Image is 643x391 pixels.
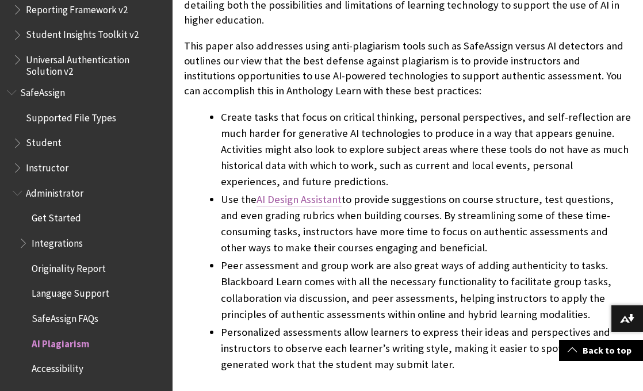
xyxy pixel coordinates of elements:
[26,50,164,77] span: Universal Authentication Solution v2
[32,359,83,375] span: Accessibility
[221,109,631,190] li: Create tasks that focus on critical thinking, personal perspectives, and self-reflection are much...
[221,191,631,256] li: Use the to provide suggestions on course structure, test questions, and even grading rubrics when...
[7,83,166,378] nav: Book outline for Blackboard SafeAssign
[559,340,643,361] a: Back to top
[32,309,98,324] span: SafeAssign FAQs
[26,183,83,199] span: Administrator
[257,193,342,206] a: AI Design Assistant
[184,39,631,99] p: This paper also addresses using anti-plagiarism tools such as SafeAssign versus AI detectors and ...
[20,83,65,98] span: SafeAssign
[221,258,631,322] li: Peer assessment and group work are also great ways of adding authenticity to tasks. Blackboard Le...
[32,334,90,350] span: AI Plagiarism
[221,324,631,373] li: Personalized assessments allow learners to express their ideas and perspectives and instructors t...
[26,25,139,41] span: Student Insights Toolkit v2
[26,108,116,124] span: Supported File Types
[32,233,83,249] span: Integrations
[32,209,81,224] span: Get Started
[32,284,109,300] span: Language Support
[26,133,62,149] span: Student
[26,158,68,174] span: Instructor
[32,259,106,274] span: Originality Report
